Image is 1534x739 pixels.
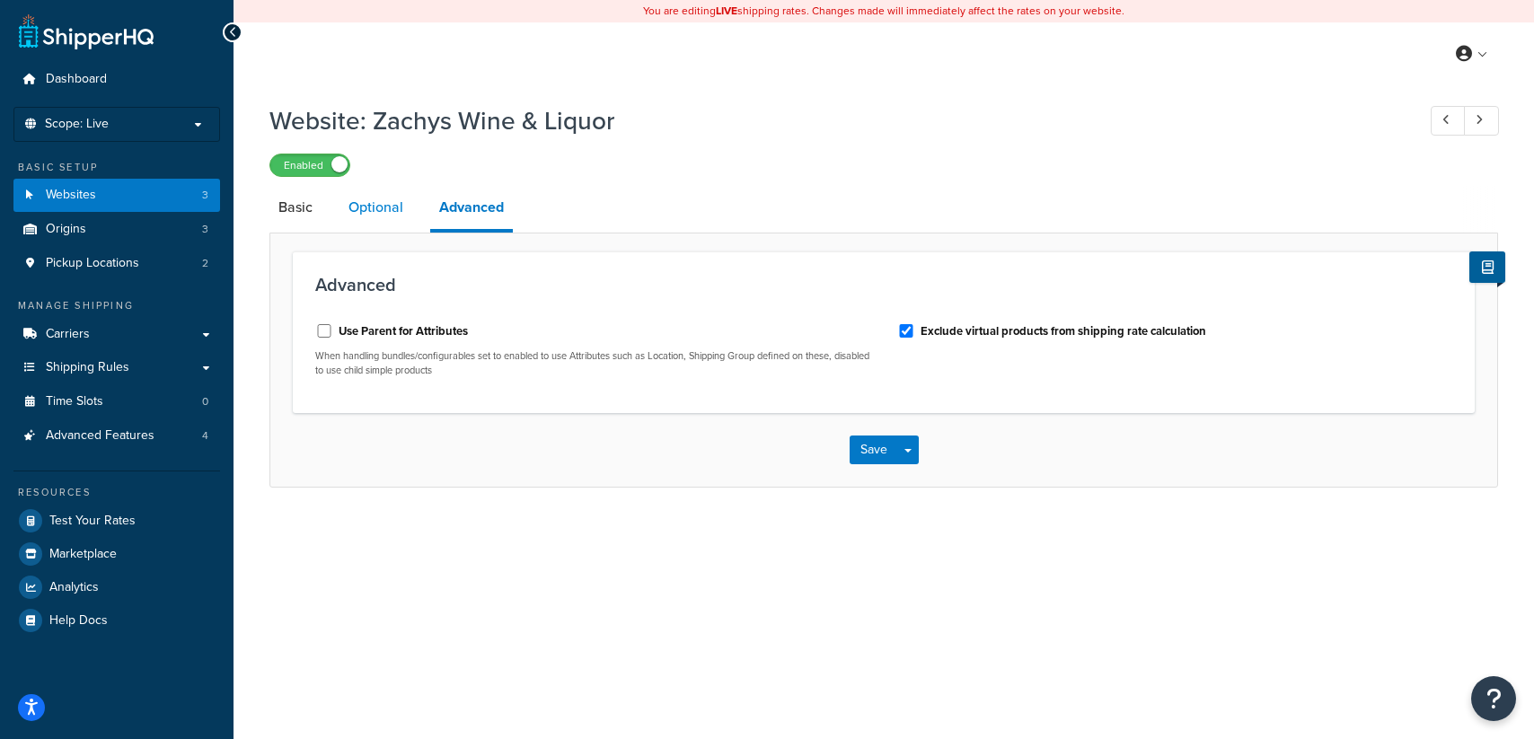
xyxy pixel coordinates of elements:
div: Resources [13,485,220,500]
span: Help Docs [49,613,108,629]
a: Pickup Locations2 [13,247,220,280]
a: Marketplace [13,538,220,570]
span: 3 [202,188,208,203]
span: 2 [202,256,208,271]
div: Basic Setup [13,160,220,175]
a: Optional [339,186,412,229]
h1: Website: Zachys Wine & Liquor [269,103,1397,138]
a: Analytics [13,571,220,603]
span: Pickup Locations [46,256,139,271]
b: LIVE [716,3,737,19]
span: Analytics [49,580,99,595]
a: Time Slots0 [13,385,220,418]
label: Use Parent for Attributes [339,323,468,339]
button: Save [850,435,898,464]
a: Help Docs [13,604,220,637]
button: Show Help Docs [1469,251,1505,283]
p: When handling bundles/configurables set to enabled to use Attributes such as Location, Shipping G... [315,349,870,377]
a: Next Record [1464,106,1499,136]
a: Carriers [13,318,220,351]
a: Websites3 [13,179,220,212]
h3: Advanced [315,275,1452,295]
a: Advanced [430,186,513,233]
span: Test Your Rates [49,514,136,529]
a: Advanced Features4 [13,419,220,453]
span: 0 [202,394,208,409]
span: 3 [202,222,208,237]
span: Scope: Live [45,117,109,132]
a: Origins3 [13,213,220,246]
li: Pickup Locations [13,247,220,280]
a: Previous Record [1431,106,1466,136]
span: 4 [202,428,208,444]
a: Basic [269,186,322,229]
div: Manage Shipping [13,298,220,313]
li: Time Slots [13,385,220,418]
li: Advanced Features [13,419,220,453]
button: Open Resource Center [1471,676,1516,721]
label: Enabled [270,154,349,176]
span: Dashboard [46,72,107,87]
li: Websites [13,179,220,212]
span: Origins [46,222,86,237]
li: Origins [13,213,220,246]
label: Exclude virtual products from shipping rate calculation [921,323,1206,339]
span: Carriers [46,327,90,342]
span: Websites [46,188,96,203]
a: Shipping Rules [13,351,220,384]
span: Advanced Features [46,428,154,444]
span: Shipping Rules [46,360,129,375]
a: Dashboard [13,63,220,96]
span: Time Slots [46,394,103,409]
a: Test Your Rates [13,505,220,537]
span: Marketplace [49,547,117,562]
